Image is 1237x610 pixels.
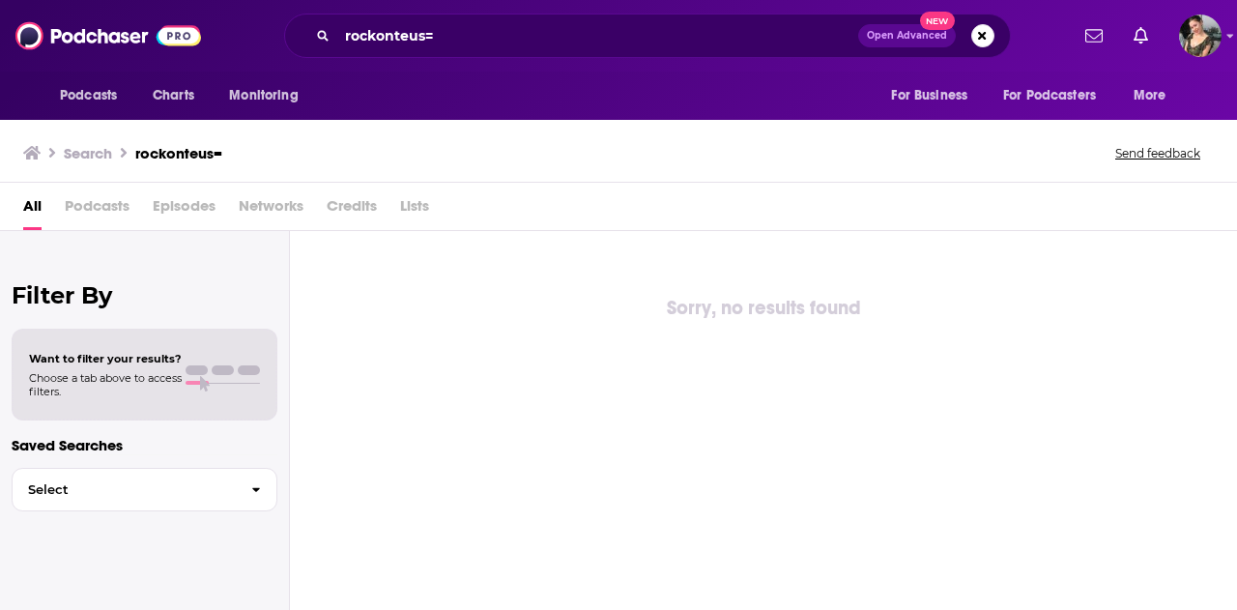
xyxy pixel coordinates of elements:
span: For Podcasters [1003,82,1096,109]
a: Show notifications dropdown [1126,19,1156,52]
p: Saved Searches [12,436,277,454]
input: Search podcasts, credits, & more... [337,20,858,51]
button: open menu [877,77,992,114]
button: Send feedback [1109,145,1206,161]
button: Select [12,468,277,511]
button: Open AdvancedNew [858,24,956,47]
button: Show profile menu [1179,15,1222,57]
div: Search podcasts, credits, & more... [284,14,1011,58]
a: Show notifications dropdown [1078,19,1110,52]
h3: rockonteus= [135,144,222,162]
span: Monitoring [229,82,298,109]
span: Networks [239,190,303,230]
span: Lists [400,190,429,230]
span: Charts [153,82,194,109]
span: New [920,12,955,30]
span: More [1134,82,1166,109]
span: Choose a tab above to access filters. [29,371,182,398]
img: Podchaser - Follow, Share and Rate Podcasts [15,17,201,54]
span: Credits [327,190,377,230]
a: All [23,190,42,230]
button: open menu [991,77,1124,114]
span: Want to filter your results? [29,352,182,365]
div: Sorry, no results found [290,293,1237,324]
span: For Business [891,82,967,109]
img: User Profile [1179,15,1222,57]
span: Podcasts [65,190,129,230]
button: open menu [46,77,142,114]
a: Charts [140,77,206,114]
button: open menu [216,77,323,114]
span: Podcasts [60,82,117,109]
span: Select [13,483,236,496]
h3: Search [64,144,112,162]
span: Logged in as Flossie22 [1179,15,1222,57]
button: open menu [1120,77,1191,114]
span: Episodes [153,190,216,230]
span: Open Advanced [867,31,947,41]
h2: Filter By [12,281,277,309]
